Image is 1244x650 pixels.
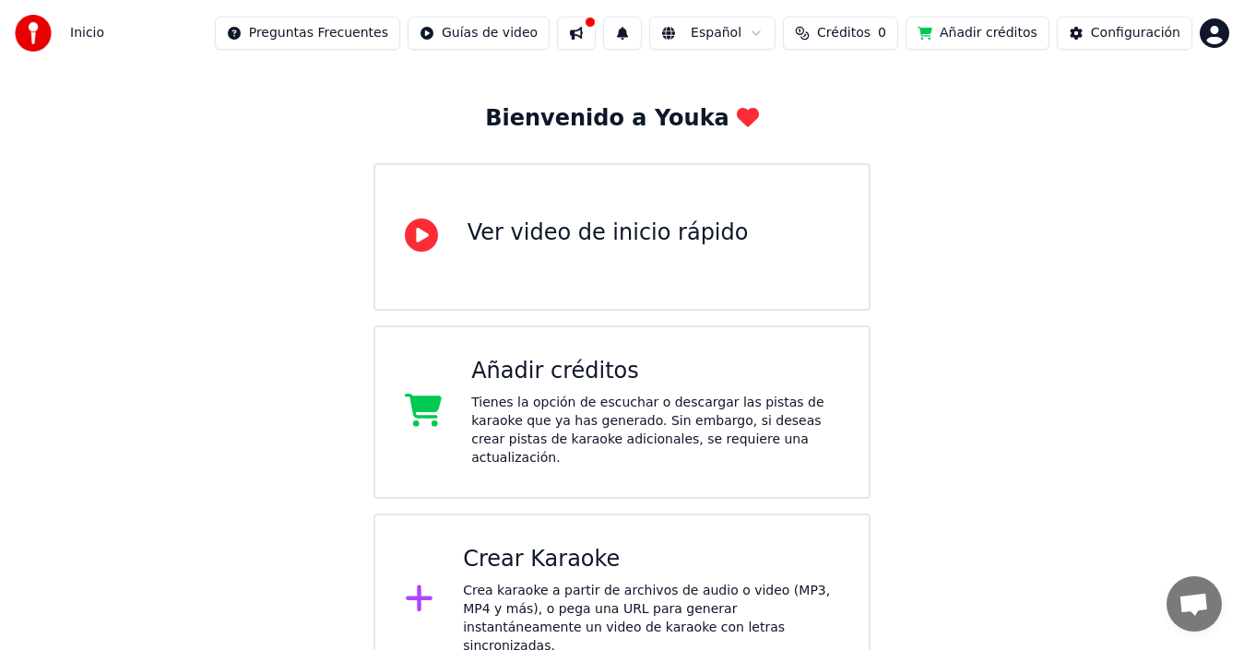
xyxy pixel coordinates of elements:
[70,24,104,42] span: Inicio
[817,24,871,42] span: Créditos
[15,15,52,52] img: youka
[1057,17,1192,50] button: Configuración
[485,104,759,134] div: Bienvenido a Youka
[878,24,886,42] span: 0
[906,17,1049,50] button: Añadir créditos
[70,24,104,42] nav: breadcrumb
[1091,24,1180,42] div: Configuración
[468,219,749,248] div: Ver video de inicio rápido
[215,17,400,50] button: Preguntas Frecuentes
[783,17,898,50] button: Créditos0
[463,545,839,574] div: Crear Karaoke
[471,357,839,386] div: Añadir créditos
[1167,576,1222,632] a: Chat abierto
[408,17,550,50] button: Guías de video
[471,394,839,467] div: Tienes la opción de escuchar o descargar las pistas de karaoke que ya has generado. Sin embargo, ...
